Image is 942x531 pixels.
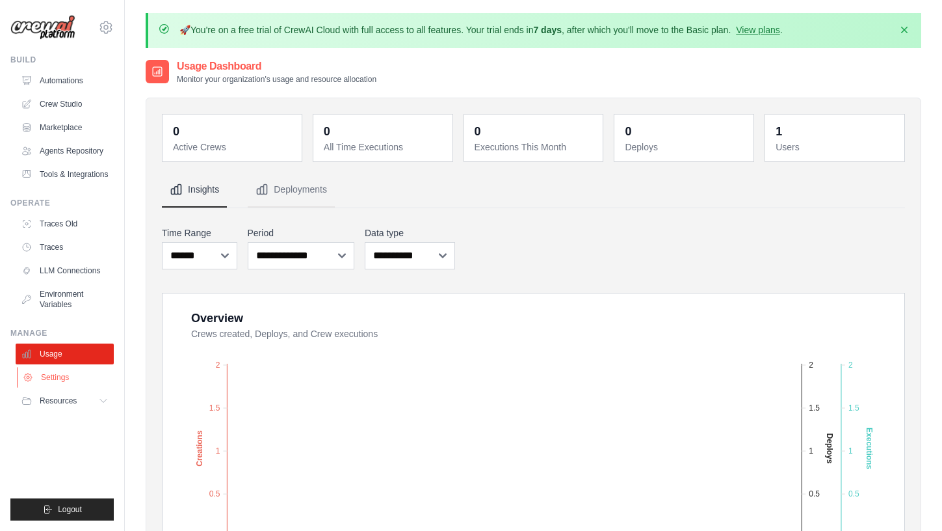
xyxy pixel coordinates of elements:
[191,309,243,327] div: Overview
[40,396,77,406] span: Resources
[58,504,82,515] span: Logout
[209,403,220,413] tspan: 1.5
[16,260,114,281] a: LLM Connections
[776,141,896,154] dt: Users
[865,428,874,469] text: Executions
[195,430,204,467] text: Creations
[475,141,595,154] dt: Executions This Month
[533,25,562,35] strong: 7 days
[10,55,114,65] div: Build
[179,25,190,35] strong: 🚀
[825,433,834,464] text: Deploys
[10,198,114,208] div: Operate
[162,226,237,239] label: Time Range
[173,141,294,154] dt: Active Crews
[173,122,179,141] div: 0
[809,403,820,413] tspan: 1.5
[10,15,75,40] img: Logo
[16,117,114,138] a: Marketplace
[809,489,820,498] tspan: 0.5
[809,446,813,456] tspan: 1
[177,59,376,74] h2: Usage Dashboard
[10,498,114,521] button: Logout
[191,327,889,340] dt: Crews created, Deploys, and Crew executions
[10,328,114,338] div: Manage
[848,403,859,413] tspan: 1.5
[16,213,114,234] a: Traces Old
[209,489,220,498] tspan: 0.5
[324,141,445,154] dt: All Time Executions
[848,361,853,370] tspan: 2
[162,172,227,208] button: Insights
[177,74,376,85] p: Monitor your organization's usage and resource allocation
[16,344,114,364] a: Usage
[16,141,114,161] a: Agents Repository
[625,122,631,141] div: 0
[16,94,114,115] a: Crew Studio
[248,172,335,208] button: Deployments
[248,226,355,239] label: Period
[736,25,779,35] a: View plans
[16,390,114,411] button: Resources
[17,367,115,388] a: Settings
[162,172,905,208] nav: Tabs
[16,284,114,315] a: Environment Variables
[16,237,114,258] a: Traces
[848,489,859,498] tspan: 0.5
[776,122,782,141] div: 1
[16,70,114,91] a: Automations
[216,446,220,456] tspan: 1
[16,164,114,185] a: Tools & Integrations
[324,122,330,141] div: 0
[625,141,746,154] dt: Deploys
[475,122,481,141] div: 0
[809,361,813,370] tspan: 2
[848,446,853,456] tspan: 1
[216,361,220,370] tspan: 2
[179,23,783,36] p: You're on a free trial of CrewAI Cloud with full access to all features. Your trial ends in , aft...
[365,226,455,239] label: Data type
